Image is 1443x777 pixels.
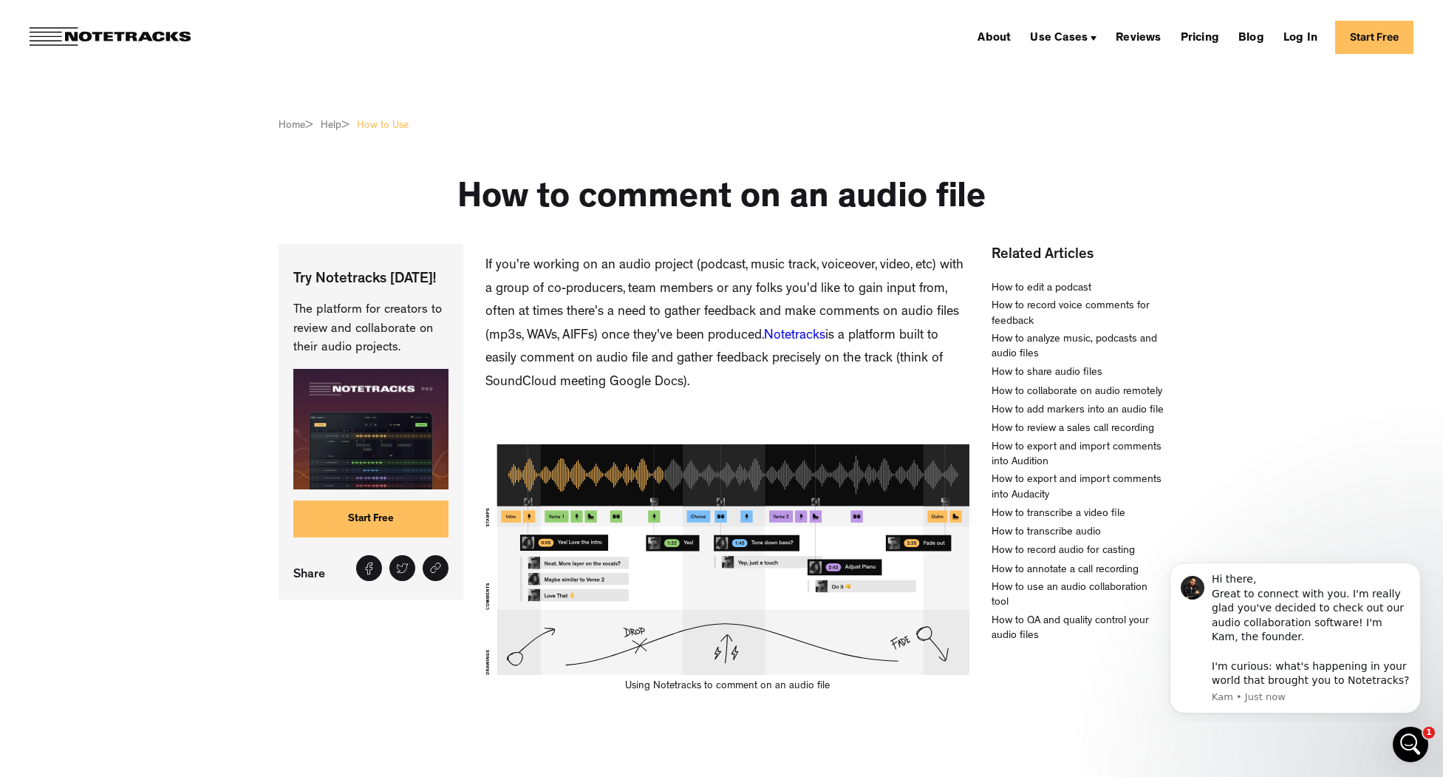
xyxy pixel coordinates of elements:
a: Blog [1232,25,1270,49]
a: Help> [321,118,349,133]
a: How to review a sales call recording [992,422,1154,437]
a: Share on Facebook [356,555,382,581]
a: Tweet [389,555,415,581]
p: The platform for creators to review and collaborate on their audio projects. [293,301,449,358]
div: > [341,118,349,133]
h1: How to comment on an audio file [457,177,986,222]
div: > [305,118,313,133]
a: Log In [1277,25,1323,49]
a: Start Free [1335,21,1413,54]
a: How to analyze music, podcasts and audio files [992,333,1164,363]
p: Share [293,563,332,585]
a: How to transcribe audio [992,526,1101,540]
h2: Related Articles [992,244,1164,266]
a: How to Use [357,118,409,133]
a: How to export and import comments into Audition [992,441,1164,471]
div: Home [279,118,305,133]
figcaption: Using Notetracks to comment on an audio file [485,679,969,693]
a: Pricing [1175,25,1225,49]
iframe: Intercom live chat [1393,727,1428,762]
a: How to edit a podcast [992,282,1091,296]
a: Reviews [1110,25,1167,49]
img: Share link icon [429,562,442,574]
a: How to QA and quality control your audio files [992,614,1164,645]
a: How to use an audio collaboration tool [992,581,1164,611]
a: How to transcribe a video file [992,507,1125,522]
span: 1 [1423,727,1435,739]
a: How to export and import comments into Audacity [992,473,1164,503]
a: Start Free [293,501,449,537]
a: How to annotate a call recording [992,563,1139,578]
a: How to record voice comments for feedback [992,299,1164,330]
img: Notetracks Timeline with stamps and comments [485,444,969,676]
iframe: Intercom notifications message [1147,549,1443,722]
p: If you're working on an audio project (podcast, music track, voiceover, video, etc) with a group ... [485,255,969,395]
a: How to collaborate on audio remotely [992,385,1162,400]
a: How to share audio files [992,366,1102,381]
a: Home> [279,118,313,133]
div: Use Cases [1030,33,1088,44]
p: Try Notetracks [DATE]! [293,270,449,290]
a: About [972,25,1017,49]
a: Notetracks [764,330,825,343]
a: How to add markers into an audio file [992,404,1164,418]
a: How to record audio for casting [992,544,1135,559]
div: Help [321,118,341,133]
div: Use Cases [1024,25,1102,49]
